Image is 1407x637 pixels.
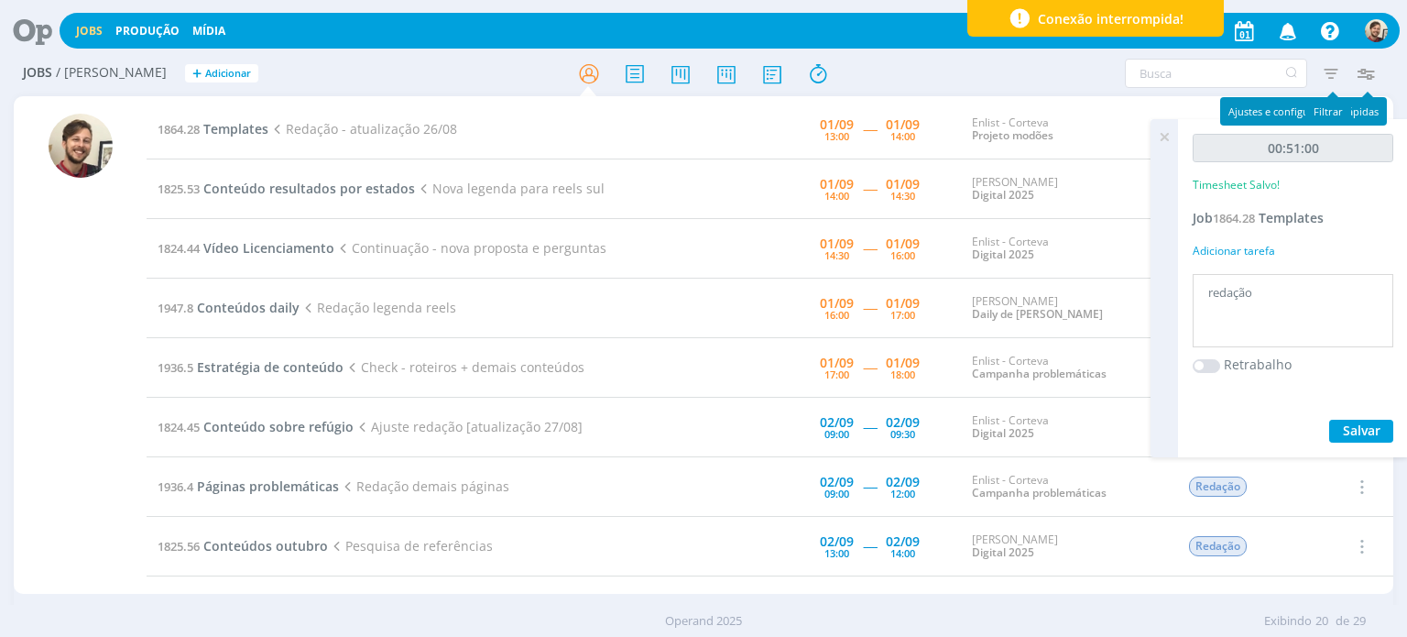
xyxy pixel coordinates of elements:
[76,23,103,38] a: Jobs
[1353,612,1366,631] span: 29
[49,114,113,178] img: G
[192,23,225,38] a: Mídia
[158,239,334,257] a: 1824.44Vídeo Licenciamento
[158,120,268,137] a: 1864.28Templates
[158,240,200,257] span: 1824.44
[824,369,849,379] div: 17:00
[268,120,456,137] span: Redação - atualização 26/08
[1193,177,1280,193] p: Timesheet Salvo!
[863,478,877,495] span: -----
[972,544,1034,560] a: Digital 2025
[158,358,344,376] a: 1936.5Estratégia de conteúdo
[1259,209,1324,226] span: Templates
[1329,420,1393,443] button: Salvar
[972,355,1161,381] div: Enlist - Corteva
[205,68,251,80] span: Adicionar
[820,476,854,489] div: 02/09
[158,537,328,555] a: 1825.56Conteúdos outubro
[158,299,300,316] a: 1947.8Conteúdos daily
[972,247,1034,262] a: Digital 2025
[328,537,492,555] span: Pesquisa de referências
[972,474,1161,500] div: Enlist - Corteva
[1315,612,1328,631] span: 20
[158,418,354,435] a: 1824.45Conteúdo sobre refúgio
[972,127,1053,143] a: Projeto modões
[886,476,920,489] div: 02/09
[890,429,915,439] div: 09:30
[890,191,915,201] div: 14:30
[824,489,849,499] div: 09:00
[1224,355,1292,374] label: Retrabalho
[1220,97,1387,126] div: Ajustes e configurações rápidas
[158,478,193,495] span: 1936.4
[1364,15,1389,47] button: G
[972,295,1161,322] div: [PERSON_NAME]
[972,176,1161,203] div: [PERSON_NAME]
[1189,536,1247,556] span: Redação
[863,418,877,435] span: -----
[890,131,915,141] div: 14:00
[972,414,1161,441] div: Enlist - Corteva
[158,300,193,316] span: 1947.8
[824,310,849,320] div: 16:00
[158,359,193,376] span: 1936.5
[972,306,1103,322] a: Daily de [PERSON_NAME]
[203,537,328,555] span: Conteúdos outubro
[886,535,920,548] div: 02/09
[158,121,200,137] span: 1864.28
[354,418,582,435] span: Ajuste redação [atualização 27/08]
[824,131,849,141] div: 13:00
[972,187,1034,203] a: Digital 2025
[863,180,877,197] span: -----
[1189,477,1247,497] span: Redação
[972,116,1161,143] div: Enlist - Corteva
[820,535,854,548] div: 02/09
[890,489,915,499] div: 12:00
[203,239,334,257] span: Vídeo Licenciamento
[820,416,854,429] div: 02/09
[820,237,854,250] div: 01/09
[203,418,354,435] span: Conteúdo sobre refúgio
[187,24,231,38] button: Mídia
[824,191,849,201] div: 14:00
[890,369,915,379] div: 18:00
[824,250,849,260] div: 14:30
[56,65,167,81] span: / [PERSON_NAME]
[158,181,200,197] span: 1825.53
[1264,612,1312,631] span: Exibindo
[334,239,605,257] span: Continuação - nova proposta e perguntas
[1193,209,1324,226] a: Job1864.28Templates
[1305,97,1351,126] div: Filtrar
[890,548,915,558] div: 14:00
[415,180,604,197] span: Nova legenda para reels sul
[1038,9,1183,28] span: Conexão interrompida!
[344,358,584,376] span: Check - roteiros + demais conteúdos
[863,537,877,555] span: -----
[886,237,920,250] div: 01/09
[23,65,52,81] span: Jobs
[863,120,877,137] span: -----
[890,250,915,260] div: 16:00
[185,64,258,83] button: +Adicionar
[972,533,1161,560] div: [PERSON_NAME]
[820,357,854,369] div: 01/09
[300,299,455,316] span: Redação legenda reels
[863,358,877,376] span: -----
[158,180,415,197] a: 1825.53Conteúdo resultados por estados
[1213,210,1255,226] span: 1864.28
[886,416,920,429] div: 02/09
[158,538,200,555] span: 1825.56
[972,425,1034,441] a: Digital 2025
[886,297,920,310] div: 01/09
[158,419,200,435] span: 1824.45
[972,236,1161,262] div: Enlist - Corteva
[1336,612,1349,631] span: de
[824,429,849,439] div: 09:00
[824,548,849,558] div: 13:00
[339,478,508,495] span: Redação demais páginas
[1125,59,1307,88] input: Busca
[1365,19,1388,42] img: G
[863,239,877,257] span: -----
[197,478,339,495] span: Páginas problemáticas
[863,299,877,316] span: -----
